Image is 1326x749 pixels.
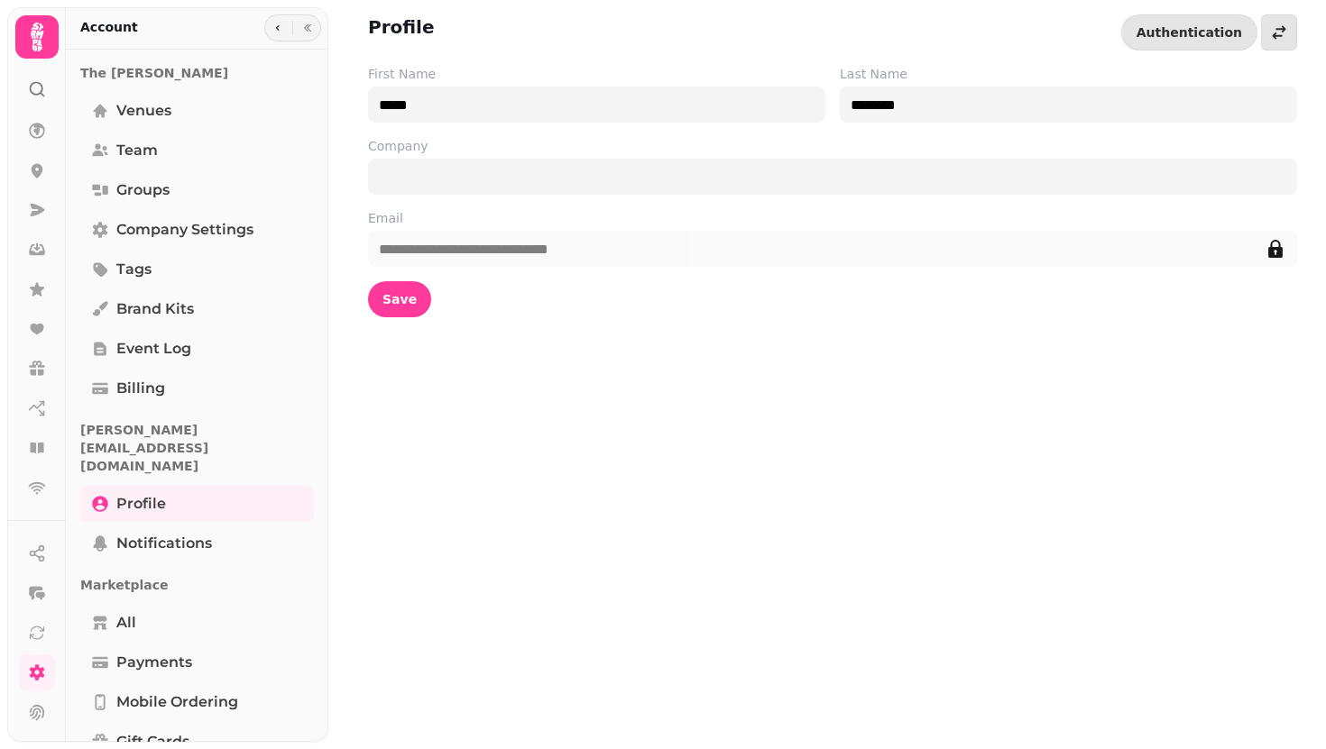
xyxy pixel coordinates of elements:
[80,18,138,36] h2: Account
[80,486,314,522] a: Profile
[116,378,165,399] span: Billing
[116,179,170,201] span: Groups
[80,172,314,208] a: Groups
[116,338,191,360] span: Event log
[368,209,1297,227] label: Email
[1121,14,1257,50] button: Authentication
[80,93,314,129] a: Venues
[116,652,192,673] span: Payments
[80,525,314,562] a: Notifications
[116,140,158,161] span: Team
[80,57,314,89] p: The [PERSON_NAME]
[116,259,152,280] span: Tags
[116,612,136,634] span: All
[840,65,1297,83] label: Last Name
[116,533,212,554] span: Notifications
[1137,26,1242,39] span: Authentication
[80,331,314,367] a: Event log
[116,298,194,320] span: Brand Kits
[80,212,314,248] a: Company settings
[80,291,314,327] a: Brand Kits
[368,281,431,317] button: Save
[1257,231,1294,267] button: edit
[116,100,171,122] span: Venues
[80,370,314,406] a: Billing
[116,493,166,515] span: Profile
[368,14,435,40] h2: Profile
[116,219,253,241] span: Company settings
[382,293,417,306] span: Save
[80,251,314,288] a: Tags
[368,65,825,83] label: First Name
[80,132,314,169] a: Team
[80,605,314,641] a: All
[116,691,238,713] span: Mobile ordering
[80,684,314,720] a: Mobile ordering
[80,414,314,482] p: [PERSON_NAME][EMAIL_ADDRESS][DOMAIN_NAME]
[80,569,314,601] p: Marketplace
[368,137,1297,155] label: Company
[80,644,314,680] a: Payments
